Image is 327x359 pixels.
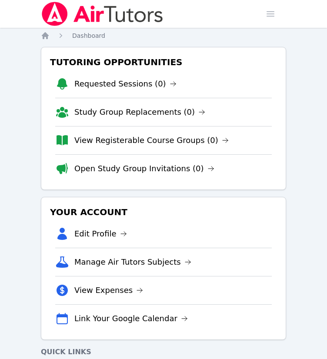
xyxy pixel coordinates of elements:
a: Link Your Google Calendar [74,312,188,325]
a: Manage Air Tutors Subjects [74,256,191,268]
nav: Breadcrumb [41,31,286,40]
a: View Expenses [74,284,143,296]
a: Open Study Group Invitations (0) [74,163,214,175]
a: Requested Sessions (0) [74,78,177,90]
img: Air Tutors [41,2,164,26]
a: Dashboard [72,31,105,40]
a: Study Group Replacements (0) [74,106,205,118]
h3: Your Account [48,204,279,220]
span: Dashboard [72,32,105,39]
a: View Registerable Course Groups (0) [74,134,229,146]
a: Edit Profile [74,228,127,240]
h4: Quick Links [41,347,286,357]
h3: Tutoring Opportunities [48,54,279,70]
